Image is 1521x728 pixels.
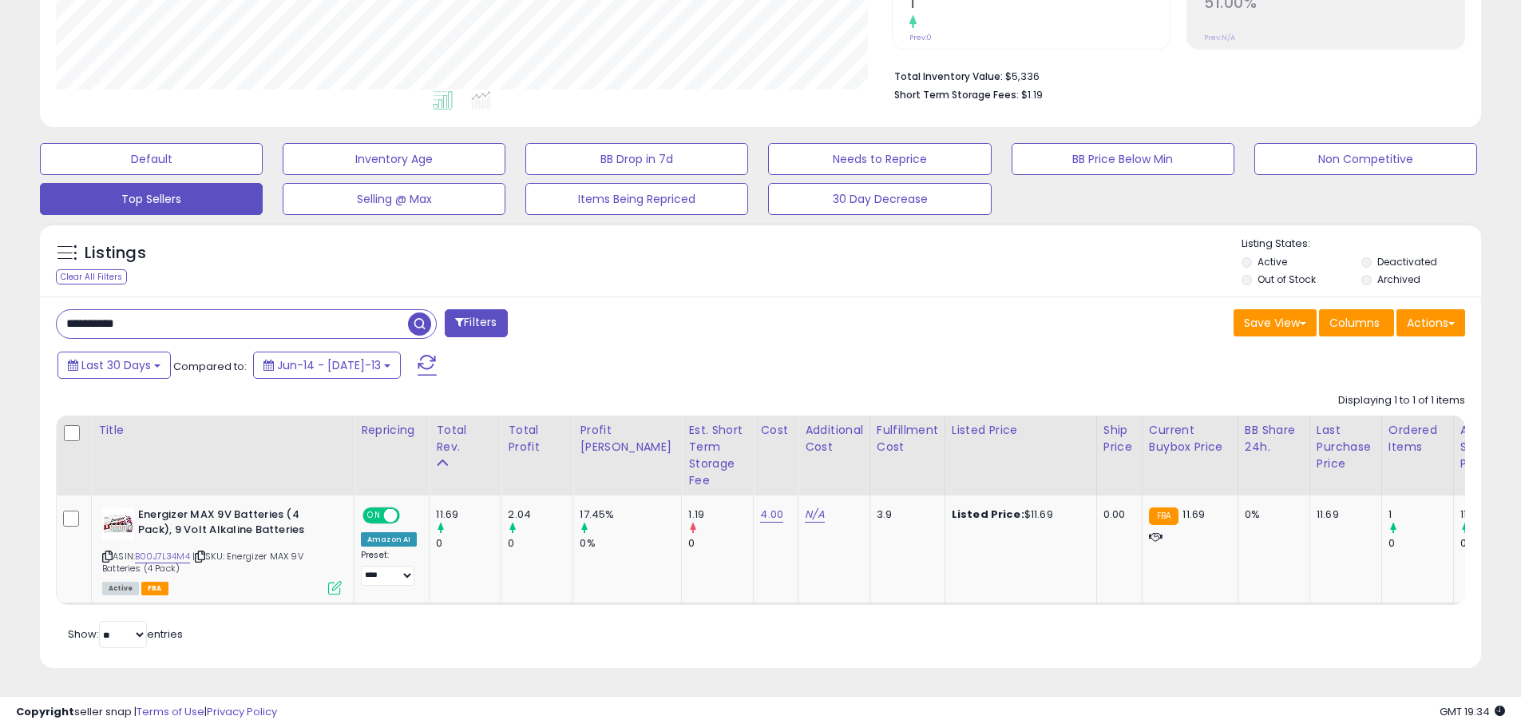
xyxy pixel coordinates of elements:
[85,242,146,265] h5: Listings
[1440,704,1505,719] span: 2025-08-13 19:34 GMT
[56,269,127,284] div: Clear All Filters
[1103,507,1130,522] div: 0.00
[1103,422,1135,455] div: Ship Price
[361,532,417,547] div: Amazon AI
[525,143,748,175] button: BB Drop in 7d
[1338,393,1465,408] div: Displaying 1 to 1 of 1 items
[16,704,74,719] strong: Copyright
[141,582,168,595] span: FBA
[952,507,1024,522] b: Listed Price:
[952,507,1084,522] div: $11.69
[40,143,263,175] button: Default
[283,143,505,175] button: Inventory Age
[436,507,501,522] div: 11.69
[13,315,262,365] div: Hi [PERSON_NAME]. Thanks for reaching out. I'm looking into this now.[PERSON_NAME] • 58m ago
[1317,507,1369,522] div: 11.69
[760,507,783,523] a: 4.00
[1149,507,1178,525] small: FBA
[138,507,332,541] b: Energizer MAX 9V Batteries (4 Pack), 9 Volt Alkaline Batteries
[26,324,249,356] div: Hi [PERSON_NAME]. Thanks for reaching out. I'm looking into this now.
[135,550,190,563] a: B00J7L34M4
[1460,422,1519,472] div: Avg Selling Price
[50,523,63,536] button: Gif picker
[580,422,675,455] div: Profit [PERSON_NAME]
[1377,255,1437,269] label: Deactivated
[1245,507,1297,522] div: 0%
[580,536,681,551] div: 0%
[274,517,299,543] button: Send a message…
[1258,273,1316,286] label: Out of Stock
[1317,422,1375,472] div: Last Purchase Price
[40,183,263,215] button: Top Sellers
[1319,309,1394,336] button: Columns
[57,352,171,379] button: Last 30 Days
[1182,507,1205,522] span: 11.69
[894,66,1453,85] li: $5,336
[173,359,247,374] span: Compared to:
[280,6,309,35] div: Close
[13,205,307,315] div: Support says…
[10,6,41,37] button: go back
[1258,255,1287,269] label: Active
[137,704,204,719] a: Terms of Use
[13,125,307,205] div: Herman says…
[1396,309,1465,336] button: Actions
[1204,33,1235,42] small: Prev: N/A
[508,422,566,455] div: Total Profit
[1388,507,1453,522] div: 1
[688,507,753,522] div: 1.19
[768,143,991,175] button: Needs to Reprice
[877,422,938,455] div: Fulfillment Cost
[98,422,347,439] div: Title
[894,70,1003,83] b: Total Inventory Value:
[436,422,494,455] div: Total Rev.
[688,422,747,489] div: Est. Short Term Storage Fee
[13,205,262,302] div: The team will get back to you on this. Our usual reply time is a few minutes.You'll get replies h...
[68,627,183,642] span: Show: entries
[1388,422,1447,455] div: Ordered Items
[805,422,863,455] div: Additional Cost
[1377,273,1420,286] label: Archived
[77,8,181,20] h1: [PERSON_NAME]
[102,507,342,593] div: ASIN:
[102,550,303,574] span: | SKU: Energizer MAX 9V Batteries (4 Pack)
[894,88,1019,101] b: Short Term Storage Fees:
[16,705,277,720] div: seller snap | |
[13,315,307,400] div: Adam says…
[14,490,306,517] textarea: Message…
[1149,422,1231,455] div: Current Buybox Price
[436,536,501,551] div: 0
[46,9,71,34] img: Profile image for Adam
[250,6,280,37] button: Home
[102,582,139,595] span: All listings currently available for purchase on Amazon
[26,214,249,292] div: The team will get back to you on this. Our usual reply time is a few minutes. You'll get replies ...
[283,183,505,215] button: Selling @ Max
[760,422,791,439] div: Cost
[445,309,507,337] button: Filters
[81,357,151,373] span: Last 30 Days
[207,704,277,719] a: Privacy Policy
[1012,143,1234,175] button: BB Price Below Min
[1234,309,1317,336] button: Save View
[508,507,572,522] div: 2.04
[1242,237,1481,252] p: Listing States:
[364,509,384,523] span: ON
[26,262,150,291] b: [EMAIL_ADDRESS][DOMAIN_NAME]
[1329,315,1380,331] span: Columns
[580,507,681,522] div: 17.45%
[508,536,572,551] div: 0
[1388,536,1453,551] div: 0
[77,20,109,36] p: Active
[688,536,753,551] div: 0
[253,352,401,379] button: Jun-14 - [DATE]-13
[877,507,933,522] div: 3.9
[25,523,38,536] button: Emoji picker
[26,368,160,378] div: [PERSON_NAME] • 58m ago
[768,183,991,215] button: 30 Day Decrease
[952,422,1090,439] div: Listed Price
[361,422,422,439] div: Repricing
[909,33,932,42] small: Prev: 0
[102,507,134,539] img: 41dMCGCiw5L._SL40_.jpg
[76,523,89,536] button: Upload attachment
[805,507,824,523] a: N/A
